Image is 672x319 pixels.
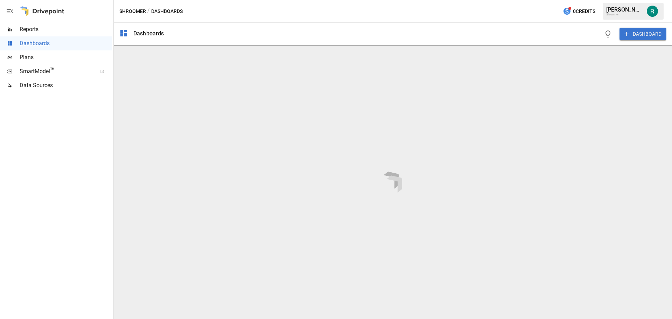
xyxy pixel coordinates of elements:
div: / [147,7,150,16]
div: Shroomer [606,13,643,16]
img: Rachel Weaver [647,6,658,17]
button: 0Credits [560,5,598,18]
button: Rachel Weaver [643,1,662,21]
img: drivepoint-animation.ef608ccb.svg [384,172,402,193]
button: DASHBOARD [619,28,666,40]
span: Dashboards [20,39,112,48]
span: Data Sources [20,81,112,90]
span: Plans [20,53,112,62]
div: Dashboards [133,30,164,37]
div: [PERSON_NAME] [606,6,643,13]
span: ™ [50,66,55,75]
button: Shroomer [119,7,146,16]
span: SmartModel [20,67,92,76]
span: 0 Credits [573,7,595,16]
span: Reports [20,25,112,34]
